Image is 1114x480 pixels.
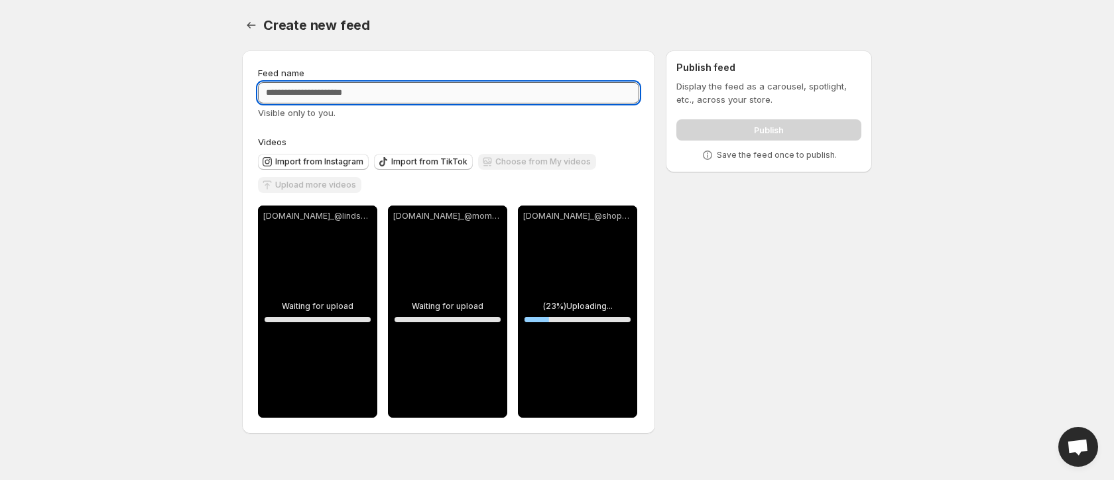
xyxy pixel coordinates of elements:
p: Save the feed once to publish. [717,150,837,160]
h2: Publish feed [676,61,861,74]
span: Feed name [258,68,304,78]
p: [DOMAIN_NAME]_@lindseya495_1753458089949.mp4 [263,211,372,221]
p: Display the feed as a carousel, spotlight, etc., across your store. [676,80,861,106]
p: [DOMAIN_NAME]_@shop365.247_1753457971130.mp4 [523,211,632,221]
button: Import from TikTok [374,154,473,170]
span: Create new feed [263,17,370,33]
span: Videos [258,137,286,147]
button: Settings [242,16,261,34]
span: Import from TikTok [391,156,467,167]
div: Open chat [1058,427,1098,467]
p: [DOMAIN_NAME]_@mommylisa00_1753458125901.mp4 [393,211,502,221]
span: Import from Instagram [275,156,363,167]
button: Import from Instagram [258,154,369,170]
span: Visible only to you. [258,107,336,118]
